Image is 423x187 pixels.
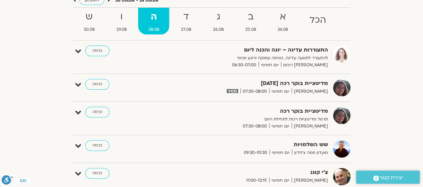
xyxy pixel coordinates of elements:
[235,8,266,34] a: ב25.08
[164,79,328,88] strong: מדיטציית בוקר רכה [DATE]
[74,26,105,33] span: 30.08
[203,9,234,24] strong: ג
[203,8,234,34] a: ג26.08
[240,88,269,95] span: 07:30-08:00
[379,173,403,182] span: יצירת קשר
[292,177,328,184] span: [PERSON_NAME]
[74,8,105,34] a: ש30.08
[85,107,109,117] a: כניסה
[106,26,137,33] span: 29.08
[300,8,336,34] a: הכל
[356,171,420,184] a: יצירת קשר
[268,26,298,33] span: 24.08
[269,177,292,184] span: יום חמישי
[164,140,328,149] strong: שש השלמויות
[138,26,169,33] span: 28.08
[292,149,328,156] span: מועדון פמה צ'ודרון
[292,88,328,95] span: [PERSON_NAME]
[164,116,328,123] p: תרגול מדיטציות רכות לתחילת היום
[292,123,328,130] span: [PERSON_NAME]
[171,26,201,33] span: 27.08
[138,8,169,34] a: ה28.08
[281,62,328,69] span: [PERSON_NAME] רוחם
[258,62,281,69] span: יום חמישי
[164,107,328,116] strong: מדיטציית בוקר רכה
[164,168,328,177] strong: צ'י קונג
[269,88,292,95] span: יום חמישי
[235,9,266,24] strong: ב
[268,9,298,24] strong: א
[270,149,292,156] span: יום חמישי
[85,79,109,90] a: כניסה
[106,8,137,34] a: ו29.08
[269,123,292,130] span: יום חמישי
[138,9,169,24] strong: ה
[85,45,109,56] a: כניסה
[244,177,269,184] span: 11:00-12:15
[227,89,238,93] img: vodicon
[300,13,336,28] strong: הכל
[171,9,201,24] strong: ד
[240,123,269,130] span: 07:30-08:00
[85,140,109,151] a: כניסה
[203,26,234,33] span: 26.08
[268,8,298,34] a: א24.08
[171,8,201,34] a: ד27.08
[74,9,105,24] strong: ש
[164,45,328,55] strong: התעוררות עדינה – יוגה והכנה ליום
[235,26,266,33] span: 25.08
[241,149,270,156] span: 09:30-10:30
[164,55,328,62] p: להתעורר לתנועה עדינה, נשימה עמוקה ורוגע פנימי
[230,62,258,69] span: 06:30-07:00
[85,168,109,179] a: כניסה
[106,9,137,24] strong: ו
